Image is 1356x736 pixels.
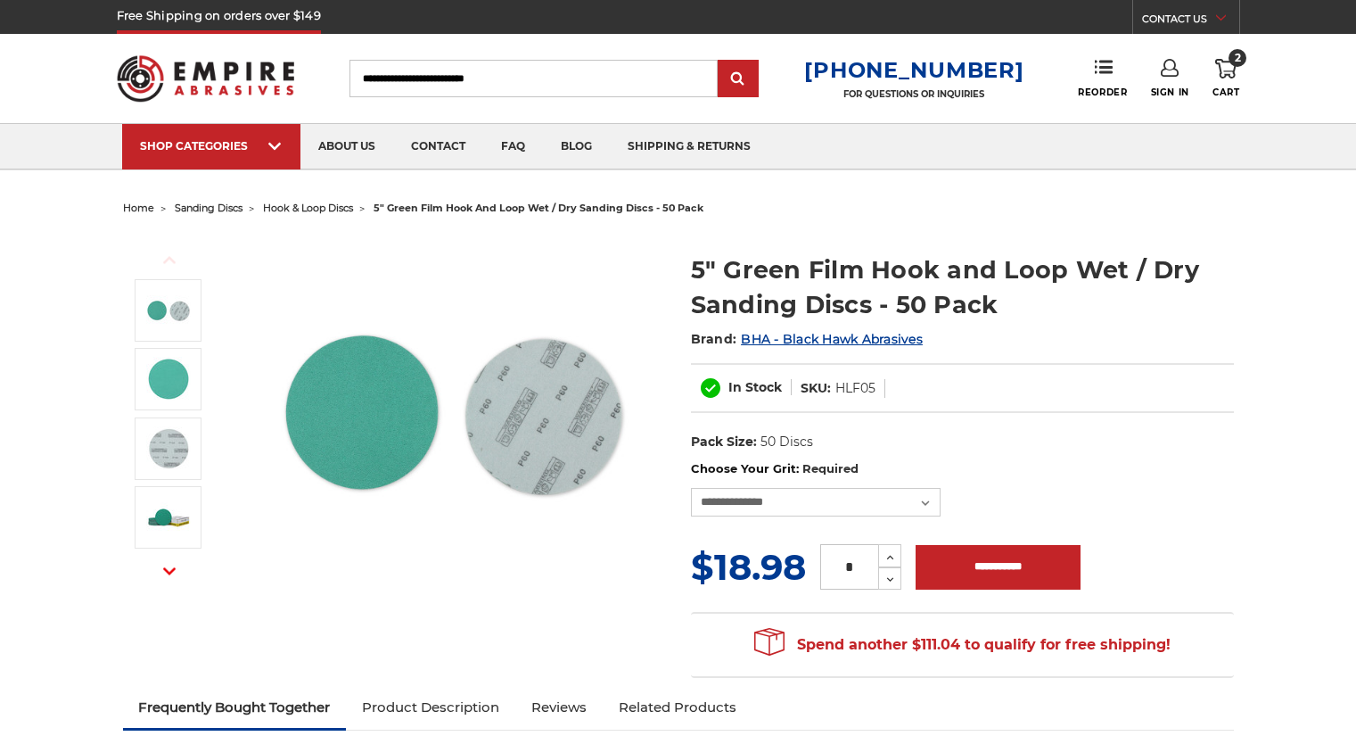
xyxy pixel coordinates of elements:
[720,62,756,97] input: Submit
[117,44,295,113] img: Empire Abrasives
[691,252,1234,322] h1: 5" Green Film Hook and Loop Wet / Dry Sanding Discs - 50 Pack
[1078,59,1127,97] a: Reorder
[1229,49,1246,67] span: 2
[760,433,813,451] dd: 50 Discs
[1142,9,1239,34] a: CONTACT US
[802,461,859,476] small: Required
[300,124,393,170] a: about us
[393,124,483,170] a: contact
[804,88,1023,100] p: FOR QUESTIONS OR INQUIRIES
[1151,87,1189,98] span: Sign In
[804,57,1023,83] a: [PHONE_NUMBER]
[691,545,806,589] span: $18.98
[374,202,703,214] span: 5" green film hook and loop wet / dry sanding discs - 50 pack
[691,331,737,347] span: Brand:
[146,426,191,471] img: 5-inch hook and loop backing detail on green film disc for sanding on stainless steel, automotive...
[146,357,191,401] img: 5-inch 60-grit green film abrasive polyester film hook and loop sanding disc for welding, metalwo...
[741,331,923,347] a: BHA - Black Hawk Abrasives
[515,688,603,727] a: Reviews
[1078,87,1127,98] span: Reorder
[275,234,632,591] img: Side-by-side 5-inch green film hook and loop sanding disc p60 grit and loop back
[754,636,1171,653] span: Spend another $111.04 to qualify for free shipping!
[346,688,515,727] a: Product Description
[483,124,543,170] a: faq
[610,124,768,170] a: shipping & returns
[691,433,757,451] dt: Pack Size:
[603,688,752,727] a: Related Products
[263,202,353,214] a: hook & loop discs
[148,551,191,590] button: Next
[148,241,191,279] button: Previous
[728,379,782,395] span: In Stock
[691,460,1234,478] label: Choose Your Grit:
[543,124,610,170] a: blog
[835,379,875,398] dd: HLF05
[1212,87,1239,98] span: Cart
[140,139,283,153] div: SHOP CATEGORIES
[801,379,831,398] dt: SKU:
[146,288,191,333] img: Side-by-side 5-inch green film hook and loop sanding disc p60 grit and loop back
[123,688,347,727] a: Frequently Bought Together
[146,495,191,540] img: BHA bulk pack box with 50 5-inch green film hook and loop sanding discs p120 grit
[123,202,154,214] a: home
[1212,59,1239,98] a: 2 Cart
[175,202,242,214] a: sanding discs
